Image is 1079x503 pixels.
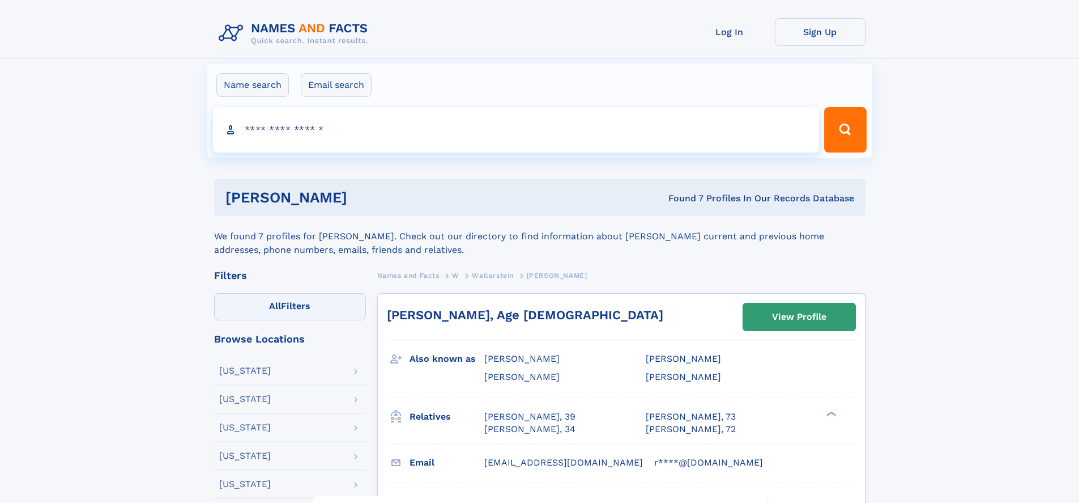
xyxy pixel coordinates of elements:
div: We found 7 profiles for [PERSON_NAME]. Check out our directory to find information about [PERSON_... [214,216,865,257]
h1: [PERSON_NAME] [225,191,508,205]
a: Sign Up [775,18,865,46]
span: [PERSON_NAME] [646,371,721,382]
span: [PERSON_NAME] [646,353,721,364]
a: [PERSON_NAME], 72 [646,423,736,436]
div: ❯ [824,410,837,417]
a: W [452,268,459,282]
h3: Relatives [410,407,484,426]
a: [PERSON_NAME], 73 [646,411,736,423]
span: [EMAIL_ADDRESS][DOMAIN_NAME] [484,457,643,468]
a: [PERSON_NAME], 39 [484,411,575,423]
a: View Profile [743,303,855,331]
div: [US_STATE] [219,366,271,375]
img: Logo Names and Facts [214,18,377,49]
div: Browse Locations [214,334,366,344]
label: Filters [214,293,366,320]
span: [PERSON_NAME] [484,353,560,364]
div: [US_STATE] [219,395,271,404]
a: Log In [684,18,775,46]
a: [PERSON_NAME], Age [DEMOGRAPHIC_DATA] [387,308,663,322]
span: [PERSON_NAME] [484,371,560,382]
span: W [452,272,459,280]
label: Email search [301,73,372,97]
a: Wallerstein [472,268,514,282]
a: [PERSON_NAME], 34 [484,423,575,436]
span: All [269,301,281,311]
h3: Email [410,453,484,472]
div: [US_STATE] [219,480,271,489]
div: Filters [214,270,366,281]
div: [US_STATE] [219,423,271,432]
input: search input [213,107,820,153]
label: Name search [216,73,289,97]
span: [PERSON_NAME] [527,272,587,280]
div: Found 7 Profiles In Our Records Database [507,192,854,205]
a: Names and Facts [377,268,440,282]
h3: Also known as [410,349,484,369]
span: Wallerstein [472,272,514,280]
button: Search Button [824,107,866,153]
div: View Profile [772,304,826,330]
div: [US_STATE] [219,451,271,460]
